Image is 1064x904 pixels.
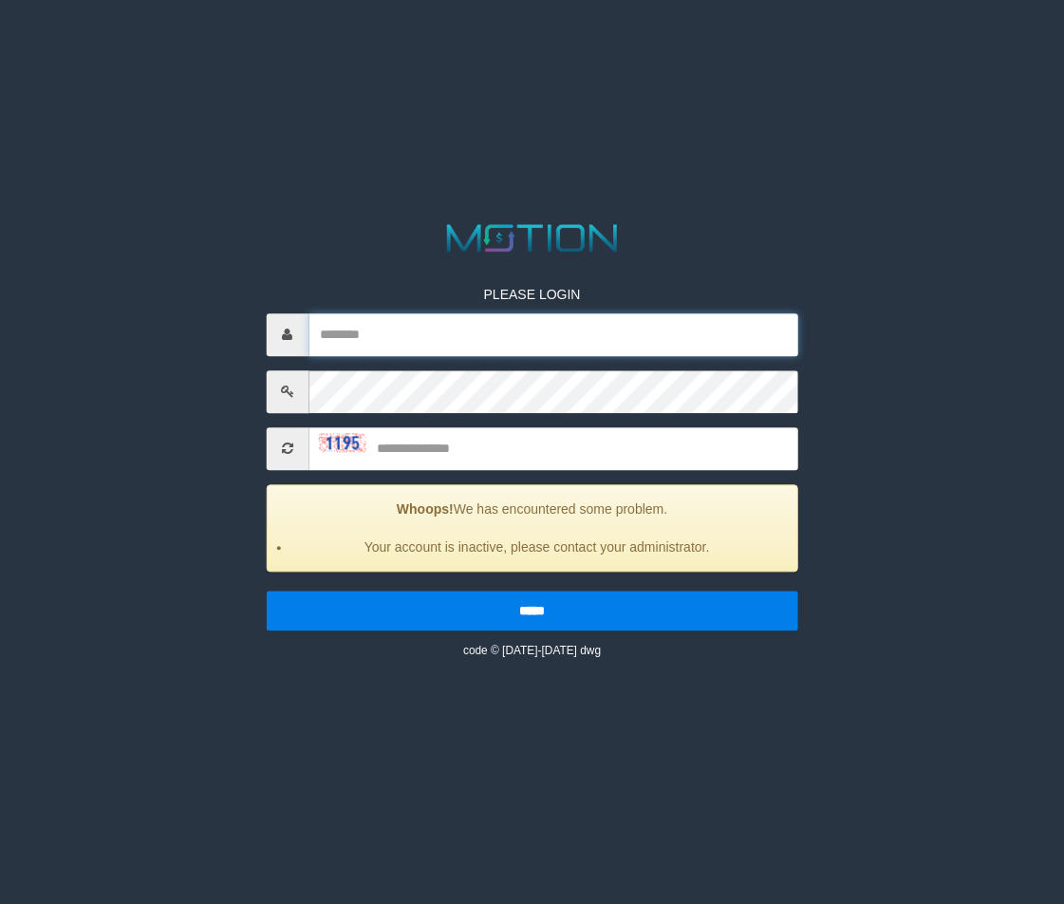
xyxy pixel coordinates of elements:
img: MOTION_logo.png [439,219,625,256]
small: code © [DATE]-[DATE] dwg [463,644,601,657]
div: We has encountered some problem. [266,484,798,572]
strong: Whoops! [397,501,454,517]
img: captcha [318,433,365,452]
li: Your account is inactive, please contact your administrator. [290,537,783,556]
p: PLEASE LOGIN [266,285,798,304]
